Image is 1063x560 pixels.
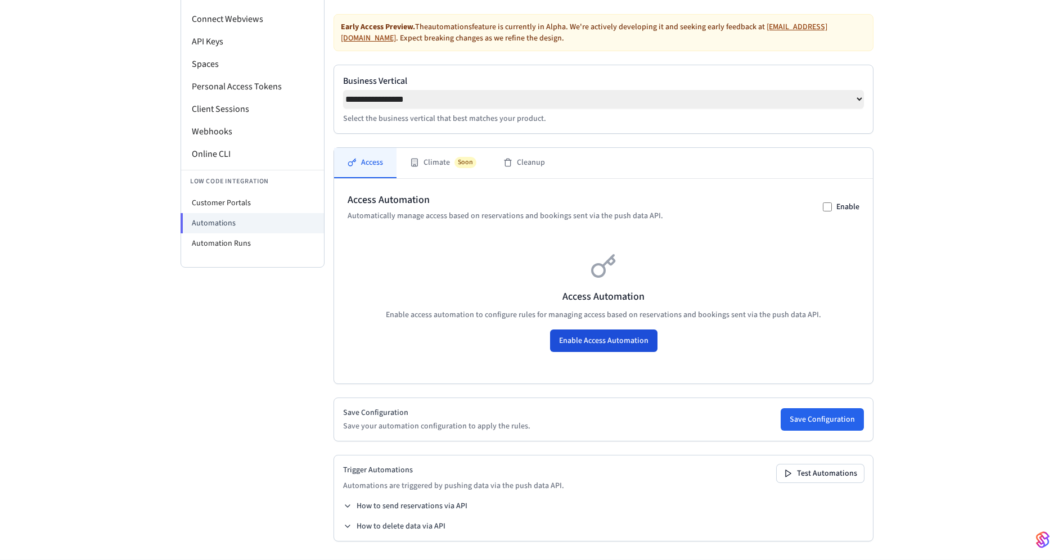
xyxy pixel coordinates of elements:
[348,309,859,320] p: Enable access automation to configure rules for managing access based on reservations and booking...
[781,408,864,431] button: Save Configuration
[181,120,324,143] li: Webhooks
[334,14,873,51] div: The automations feature is currently in Alpha. We're actively developing it and seeking early fee...
[343,464,564,476] h2: Trigger Automations
[181,8,324,30] li: Connect Webviews
[341,21,415,33] strong: Early Access Preview.
[181,233,324,254] li: Automation Runs
[343,407,530,418] h2: Save Configuration
[343,480,564,491] p: Automations are triggered by pushing data via the push data API.
[341,21,827,44] a: [EMAIL_ADDRESS][DOMAIN_NAME]
[490,148,558,178] button: Cleanup
[348,289,859,305] h3: Access Automation
[343,113,864,124] p: Select the business vertical that best matches your product.
[334,148,397,178] button: Access
[181,53,324,75] li: Spaces
[348,192,663,208] h2: Access Automation
[181,98,324,120] li: Client Sessions
[343,74,864,88] label: Business Vertical
[343,421,530,432] p: Save your automation configuration to apply the rules.
[181,30,324,53] li: API Keys
[181,170,324,193] li: Low Code Integration
[181,143,324,165] li: Online CLI
[397,148,490,178] button: ClimateSoon
[454,157,476,168] span: Soon
[777,464,864,482] button: Test Automations
[348,210,663,222] p: Automatically manage access based on reservations and bookings sent via the push data API.
[181,213,324,233] li: Automations
[1036,531,1050,549] img: SeamLogoGradient.69752ec5.svg
[181,193,324,213] li: Customer Portals
[181,75,324,98] li: Personal Access Tokens
[550,329,657,352] button: Enable Access Automation
[343,521,445,532] button: How to delete data via API
[836,201,859,213] label: Enable
[343,500,467,512] button: How to send reservations via API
